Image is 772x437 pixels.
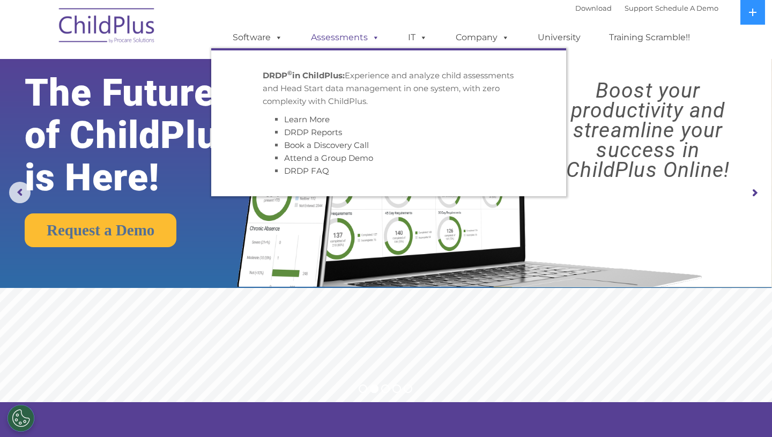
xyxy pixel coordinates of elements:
a: Download [575,4,612,12]
a: University [527,27,591,48]
a: Support [625,4,653,12]
rs-layer: Boost your productivity and streamline your success in ChildPlus Online! [533,81,762,180]
strong: DRDP in ChildPlus: [263,70,345,80]
a: DRDP Reports [284,127,342,137]
a: IT [397,27,438,48]
a: DRDP FAQ [284,166,329,176]
img: ChildPlus by Procare Solutions [54,1,161,54]
a: Learn More [284,114,330,124]
a: Assessments [300,27,390,48]
font: | [575,4,718,12]
sup: © [287,69,292,77]
p: Experience and analyze child assessments and Head Start data management in one system, with zero ... [263,69,515,108]
a: Software [222,27,293,48]
a: Schedule A Demo [655,4,718,12]
a: Attend a Group Demo [284,153,373,163]
a: Training Scramble!! [598,27,701,48]
rs-layer: The Future of ChildPlus is Here! [25,72,271,199]
a: Company [445,27,520,48]
a: Request a Demo [25,213,176,247]
a: Book a Discovery Call [284,140,369,150]
button: Cookies Settings [8,405,34,432]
